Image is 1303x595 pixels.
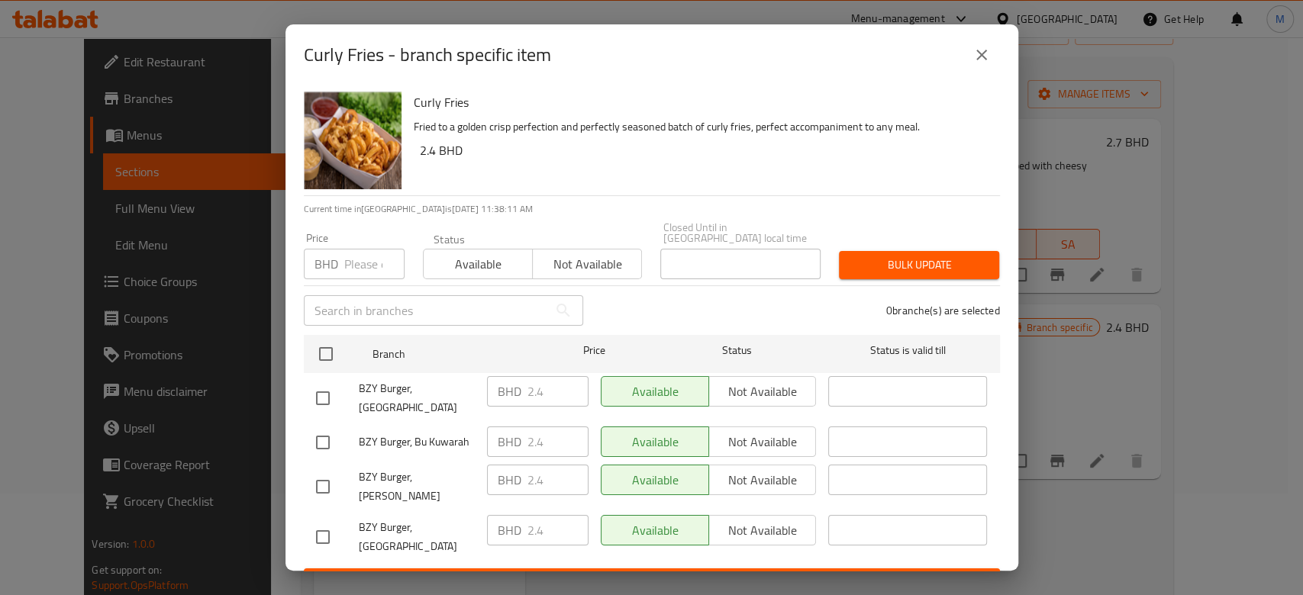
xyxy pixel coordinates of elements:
span: Price [543,341,645,360]
p: Fried to a golden crisp perfection and perfectly seasoned batch of curly fries, perfect accompani... [414,117,988,137]
span: Bulk update [851,256,987,275]
p: Current time in [GEOGRAPHIC_DATA] is [DATE] 11:38:11 AM [304,202,1000,216]
input: Please enter price [527,465,589,495]
p: BHD [314,255,338,273]
p: BHD [498,471,521,489]
span: BZY Burger, [GEOGRAPHIC_DATA] [359,518,475,556]
p: BHD [498,521,521,539]
button: Available [423,249,533,279]
p: BHD [498,382,521,400]
p: BHD [498,433,521,451]
input: Please enter price [344,249,405,279]
h2: Curly Fries - branch specific item [304,43,551,67]
input: Please enter price [527,515,589,545]
span: Available [430,253,527,275]
input: Please enter price [527,426,589,457]
span: Branch [373,345,531,364]
button: close [963,37,1000,73]
span: BZY Burger, [PERSON_NAME] [359,468,475,506]
span: BZY Burger, [GEOGRAPHIC_DATA] [359,379,475,417]
button: Not available [532,249,642,279]
input: Please enter price [527,376,589,407]
span: Status [657,341,816,360]
p: 0 branche(s) are selected [886,303,1000,318]
img: Curly Fries [304,92,402,189]
button: Bulk update [839,251,999,279]
span: Status is valid till [828,341,987,360]
h6: 2.4 BHD [420,140,988,161]
input: Search in branches [304,295,548,326]
h6: Curly Fries [414,92,988,113]
span: BZY Burger, Bu Kuwarah [359,433,475,452]
span: Not available [539,253,636,275]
